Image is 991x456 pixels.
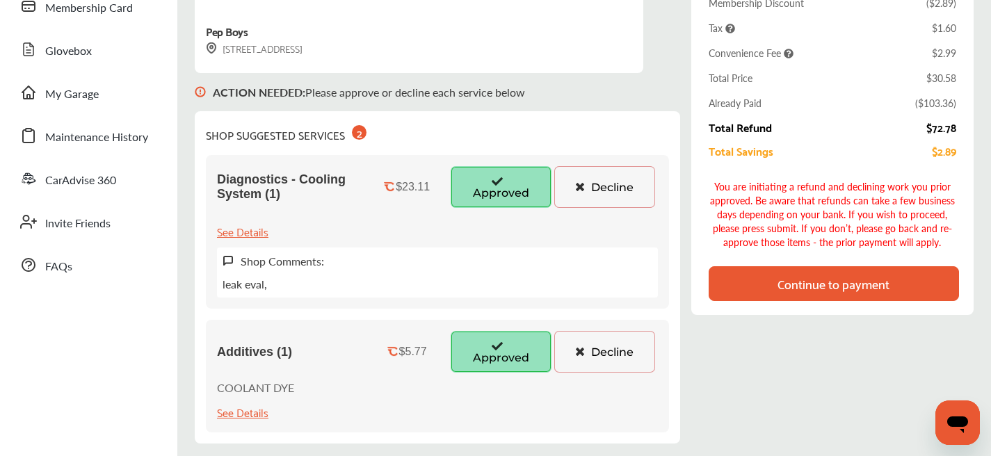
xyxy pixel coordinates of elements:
[399,345,427,358] div: $5.77
[223,255,234,267] img: svg+xml;base64,PHN2ZyB3aWR0aD0iMTYiIGhlaWdodD0iMTciIHZpZXdCb3g9IjAgMCAxNiAxNyIgZmlsbD0ibm9uZSIgeG...
[206,122,366,144] div: SHOP SUGGESTED SERVICES
[451,331,551,373] button: Approved
[932,46,956,60] div: $2.99
[709,145,773,157] div: Total Savings
[554,331,655,373] button: Decline
[926,121,956,133] div: $72.78
[13,74,163,111] a: My Garage
[45,42,92,60] span: Glovebox
[709,71,752,85] div: Total Price
[709,179,956,249] div: You are initiating a refund and declining work you prior approved. Be aware that refunds can take...
[932,145,956,157] div: $2.89
[195,73,206,111] img: svg+xml;base64,PHN2ZyB3aWR0aD0iMTYiIGhlaWdodD0iMTciIHZpZXdCb3g9IjAgMCAxNiAxNyIgZmlsbD0ibm9uZSIgeG...
[217,172,364,202] span: Diagnostics - Cooling System (1)
[45,215,111,233] span: Invite Friends
[45,172,116,190] span: CarAdvise 360
[206,42,217,54] img: svg+xml;base64,PHN2ZyB3aWR0aD0iMTYiIGhlaWdodD0iMTciIHZpZXdCb3g9IjAgMCAxNiAxNyIgZmlsbD0ibm9uZSIgeG...
[217,402,268,421] div: See Details
[206,22,248,40] div: Pep Boys
[554,166,655,208] button: Decline
[13,117,163,154] a: Maintenance History
[352,125,366,140] div: 2
[217,222,268,241] div: See Details
[915,96,956,110] div: ( $103.36 )
[13,31,163,67] a: Glovebox
[709,96,762,110] div: Already Paid
[451,166,551,208] button: Approved
[217,380,294,396] p: COOLANT DYE
[223,276,267,292] p: leak eval,
[45,85,99,104] span: My Garage
[217,345,292,359] span: Additives (1)
[45,129,148,147] span: Maintenance History
[13,161,163,197] a: CarAdvise 360
[45,258,72,276] span: FAQs
[932,21,956,35] div: $1.60
[206,40,303,56] div: [STREET_ADDRESS]
[709,121,772,133] div: Total Refund
[396,181,430,193] div: $23.11
[213,84,305,100] b: ACTION NEEDED :
[13,204,163,240] a: Invite Friends
[241,253,324,269] label: Shop Comments:
[778,277,889,291] div: Continue to payment
[935,400,980,445] iframe: Button to launch messaging window
[13,247,163,283] a: FAQs
[709,46,793,60] span: Convenience Fee
[213,84,525,100] p: Please approve or decline each service below
[709,21,735,35] span: Tax
[926,71,956,85] div: $30.58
